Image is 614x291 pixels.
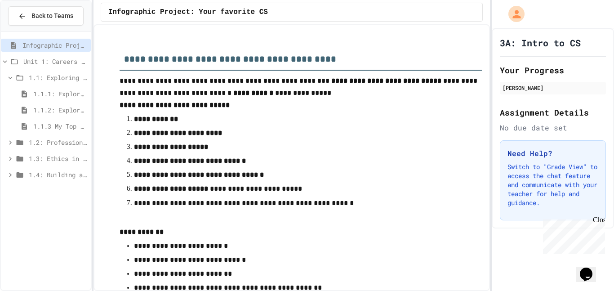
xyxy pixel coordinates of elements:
[108,7,268,18] span: Infographic Project: Your favorite CS
[507,148,598,159] h3: Need Help?
[33,121,87,131] span: 1.1.3 My Top 3 CS Careers!
[4,4,62,57] div: Chat with us now!Close
[22,40,87,50] span: Infographic Project: Your favorite CS
[503,84,603,92] div: [PERSON_NAME]
[507,162,598,207] p: Switch to "Grade View" to access the chat feature and communicate with your teacher for help and ...
[23,57,87,66] span: Unit 1: Careers & Professionalism
[576,255,605,282] iframe: chat widget
[500,36,581,49] h1: 3A: Intro to CS
[499,4,527,24] div: My Account
[29,154,87,163] span: 1.3: Ethics in Computing
[8,6,84,26] button: Back to Teams
[500,106,606,119] h2: Assignment Details
[31,11,73,21] span: Back to Teams
[29,170,87,179] span: 1.4: Building an Online Presence
[33,105,87,115] span: 1.1.2: Exploring CS Careers - Review
[500,122,606,133] div: No due date set
[500,64,606,76] h2: Your Progress
[29,73,87,82] span: 1.1: Exploring CS Careers
[29,138,87,147] span: 1.2: Professional Communication
[539,216,605,254] iframe: chat widget
[33,89,87,98] span: 1.1.1: Exploring CS Careers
